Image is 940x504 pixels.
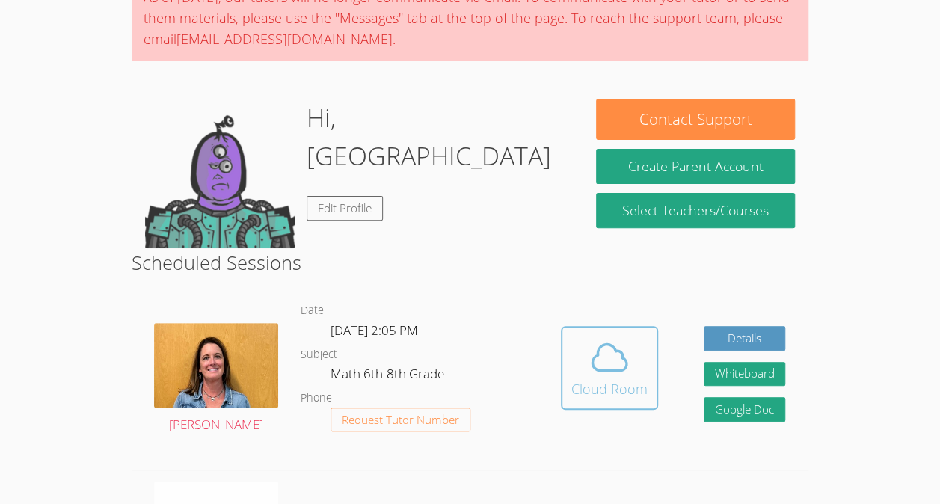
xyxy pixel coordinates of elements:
dt: Date [301,301,324,320]
button: Contact Support [596,99,794,140]
div: Cloud Room [571,378,648,399]
h1: Hi, [GEOGRAPHIC_DATA] [307,99,569,175]
h2: Scheduled Sessions [132,248,808,277]
a: Select Teachers/Courses [596,193,794,228]
button: Create Parent Account [596,149,794,184]
button: Cloud Room [561,326,658,410]
button: Request Tutor Number [331,408,470,432]
span: [DATE] 2:05 PM [331,322,418,339]
img: default.png [145,99,295,248]
a: [PERSON_NAME] [154,323,278,435]
dd: Math 6th-8th Grade [331,363,447,389]
button: Whiteboard [704,362,786,387]
img: avatar.png [154,323,278,408]
span: Request Tutor Number [342,414,459,425]
a: Details [704,326,786,351]
dt: Phone [301,389,332,408]
dt: Subject [301,345,337,364]
a: Google Doc [704,397,786,422]
a: Edit Profile [307,196,383,221]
